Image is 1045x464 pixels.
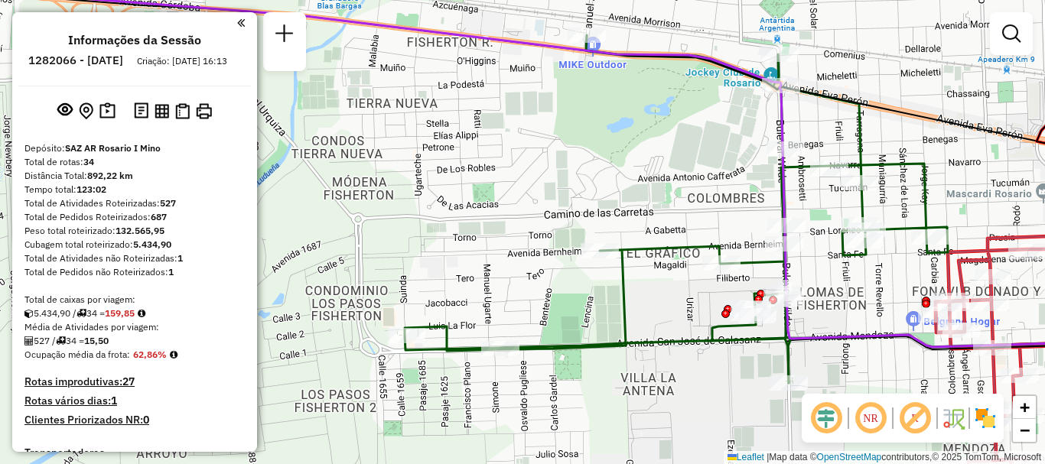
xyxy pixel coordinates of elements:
div: Total de Atividades Roteirizadas: [24,196,245,210]
div: Distância Total: [24,169,245,183]
h4: Informações da Sessão [68,33,201,47]
div: Total de Pedidos não Roteirizados: [24,265,245,279]
div: Peso total roteirizado: [24,224,245,238]
strong: 892,22 km [87,170,133,181]
a: Nova sessão e pesquisa [269,18,300,53]
div: Depósito: [24,141,245,155]
h4: Transportadoras [24,446,245,459]
i: Total de Atividades [24,336,34,346]
a: Leaflet [728,452,764,462]
div: Total de Atividades não Roteirizadas: [24,251,245,265]
i: Meta Caixas/viagem: 266,08 Diferença: -106,23 [138,309,145,318]
div: Cubagem total roteirizado: [24,238,245,251]
strong: 15,50 [84,335,109,346]
strong: 123:02 [77,183,106,195]
button: Logs desbloquear sessão [131,99,151,123]
div: Total de rotas: [24,155,245,169]
div: Tempo total: [24,183,245,196]
button: Painel de Sugestão [96,99,119,123]
h4: Rotas vários dias: [24,394,245,407]
strong: 1 [177,252,183,264]
strong: 1 [168,266,174,277]
a: Exibir filtros [996,18,1027,49]
button: Centralizar mapa no depósito ou ponto de apoio [76,99,96,123]
a: Zoom out [1013,419,1036,442]
strong: 1 [111,394,117,407]
div: Total de Pedidos Roteirizados: [24,210,245,224]
div: Criação: [DATE] 16:13 [131,54,233,68]
span: − [1020,420,1030,440]
strong: 132.565,95 [116,225,164,236]
div: Média de Atividades por viagem: [24,320,245,334]
strong: 159,85 [105,307,135,319]
span: | [767,452,769,462]
span: Ocultar NR [852,400,889,436]
strong: 0 [143,413,149,427]
i: Total de rotas [56,336,66,346]
img: Fluxo de ruas [941,406,965,430]
h4: Rotas improdutivas: [24,375,245,388]
a: Clique aqui para minimizar o painel [237,14,245,31]
h6: 1282066 - [DATE] [28,54,123,67]
button: Visualizar relatório de Roteirização [151,100,172,121]
i: Total de rotas [77,309,86,318]
strong: SAZ AR Rosario I Mino [65,142,161,154]
strong: 62,86% [133,349,167,360]
a: Zoom in [1013,396,1036,419]
em: Média calculada utilizando a maior ocupação (%Peso ou %Cubagem) de cada rota da sessão. Rotas cro... [170,350,177,359]
span: + [1020,397,1030,417]
button: Exibir sessão original [54,99,76,123]
strong: 5.434,90 [133,238,171,250]
h4: Clientes Priorizados NR: [24,414,245,427]
strong: 34 [83,156,94,167]
span: Ocultar deslocamento [808,400,845,436]
div: Map data © contributors,© 2025 TomTom, Microsoft [724,451,1045,464]
strong: 527 [160,197,176,209]
button: Imprimir Rotas [193,100,215,122]
strong: 687 [151,211,167,222]
div: Total de caixas por viagem: [24,293,245,307]
strong: 27 [122,375,135,388]
span: Ocupação média da frota: [24,349,130,360]
a: OpenStreetMap [817,452,882,462]
i: Cubagem total roteirizado [24,309,34,318]
button: Visualizar Romaneio [172,100,193,122]
div: 5.434,90 / 34 = [24,307,245,320]
span: Exibir rótulo [897,400,933,436]
div: 527 / 34 = [24,334,245,348]
img: Exibir/Ocultar setores [973,406,998,430]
